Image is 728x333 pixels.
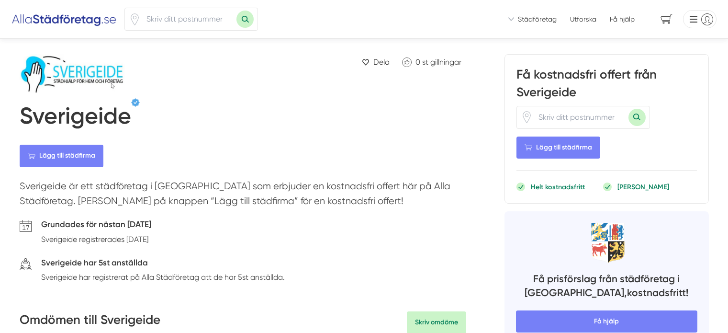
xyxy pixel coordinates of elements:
[41,271,285,283] p: Sverigeide har registrerat på Alla Städföretag att de har 5st anställda.
[373,56,390,68] span: Dela
[358,54,393,70] a: Dela
[236,11,254,28] button: Sök med postnummer
[20,102,131,134] h1: Sverigeide
[610,14,635,24] span: Få hjälp
[415,57,420,67] span: 0
[41,218,151,233] h5: Grundades för nästan [DATE]
[617,182,669,192] p: [PERSON_NAME]
[20,179,466,214] p: Sverigeide är ett städföretag i [GEOGRAPHIC_DATA] som erbjuder en kostnadsfri offert här på Alla ...
[516,272,697,303] h4: Få prisförslag från städföretag i [GEOGRAPHIC_DATA], kostnadsfritt!
[41,233,151,245] p: Sverigeide registrerades [DATE]
[129,13,141,25] span: Klicka för att använda din position.
[516,66,697,105] h3: Få kostnadsfri offert från Sverigeide
[628,109,646,126] button: Sök med postnummer
[516,310,697,333] span: Få hjälp
[20,54,125,94] img: Logotyp Sverigeide
[521,111,533,123] svg: Pin / Karta
[654,11,679,28] span: navigation-cart
[397,54,466,70] a: Klicka för att gilla Sverigeide
[570,14,596,24] a: Utforska
[129,13,141,25] svg: Pin / Karta
[533,106,628,128] input: Skriv ditt postnummer
[41,256,285,272] h5: Sverigeide har 5st anställda
[531,182,585,192] p: Helt kostnadsfritt
[131,98,140,107] span: Verifierat av Sverigeide
[521,111,533,123] span: Klicka för att använda din position.
[20,145,103,167] : Lägg till städfirma
[518,14,557,24] span: Städföretag
[141,8,236,30] input: Skriv ditt postnummer
[516,137,600,159] : Lägg till städfirma
[422,57,461,67] span: st gillningar
[11,11,117,27] img: Alla Städföretag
